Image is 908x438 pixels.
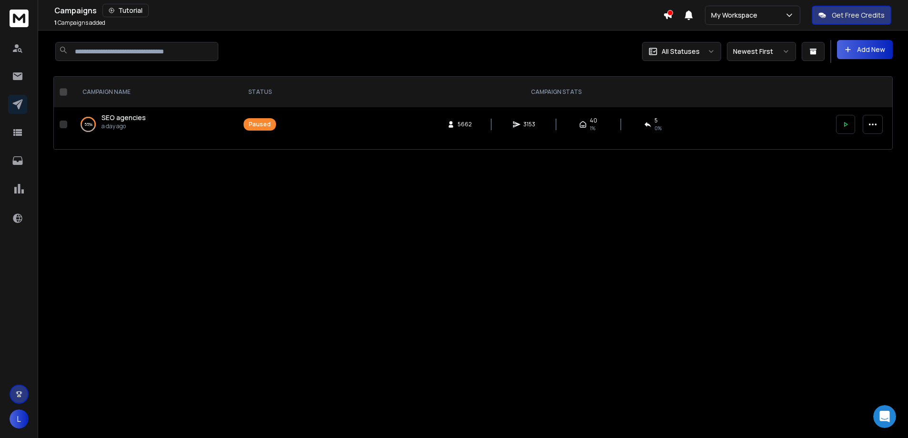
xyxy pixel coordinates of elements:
[71,107,238,142] td: 55%SEO agenciesa day ago
[523,121,535,128] span: 3153
[249,121,271,128] div: Paused
[71,77,238,107] th: CAMPAIGN NAME
[458,121,472,128] span: 5662
[21,321,42,328] span: Home
[19,84,172,116] p: How can we assist you [DATE]?
[711,10,761,20] p: My Workspace
[14,251,177,279] div: Optimizing Warmup Settings in ReachInbox
[63,297,127,336] button: Messages
[20,201,159,211] div: We typically reply in under 15 minutes
[79,321,112,328] span: Messages
[102,4,149,17] button: Tutorial
[84,120,92,129] p: 55 %
[590,117,597,124] span: 40
[20,233,77,243] span: Search for help
[164,15,181,32] div: Close
[20,255,160,275] div: Optimizing Warmup Settings in ReachInbox
[837,40,893,59] button: Add New
[832,10,885,20] p: Get Free Credits
[14,279,177,306] div: Navigating Advanced Campaign Options in ReachInbox
[10,409,29,428] button: L
[42,151,853,159] span: Hi, Thanks for the clarification! The analytics percentage can take a little time to update. It’s...
[14,228,177,247] button: Search for help
[127,297,191,336] button: Help
[654,117,658,124] span: 5
[20,191,159,201] div: Send us a message
[10,128,181,178] div: Recent messageProfile image for RajHi, Thanks for the clarification! The analytics percentage can...
[100,160,127,170] div: • 3h ago
[19,20,83,32] img: logo
[54,19,105,27] p: Campaigns added
[10,143,181,178] div: Profile image for RajHi, Thanks for the clarification! The analytics percentage can take a little...
[20,136,171,146] div: Recent message
[138,15,157,34] img: Profile image for Lakshita
[20,283,160,303] div: Navigating Advanced Campaign Options in ReachInbox
[102,122,146,130] p: a day ago
[873,405,896,428] iframe: Intercom live chat
[102,113,146,122] a: SEO agencies
[590,124,595,132] span: 1 %
[812,6,891,25] button: Get Free Credits
[662,47,700,56] p: All Statuses
[151,321,166,328] span: Help
[727,42,796,61] button: Newest First
[20,151,39,170] img: Profile image for Raj
[42,160,98,170] div: [PERSON_NAME]
[654,124,662,132] span: 0 %
[282,77,830,107] th: CAMPAIGN STATS
[19,68,172,84] p: Hi Lookamedia 👋
[102,15,121,34] img: Profile image for Rohan
[54,19,57,27] span: 1
[238,77,282,107] th: STATUS
[54,4,663,17] div: Campaigns
[120,15,139,34] img: Profile image for Raj
[10,183,181,219] div: Send us a messageWe typically reply in under 15 minutes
